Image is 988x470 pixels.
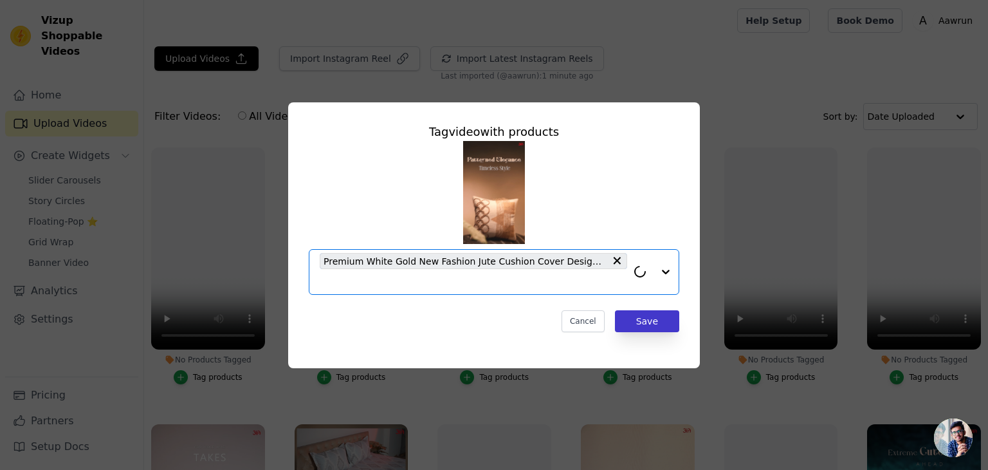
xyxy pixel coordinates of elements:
button: Save [615,310,679,332]
span: Premium White Gold New Fashion Jute Cushion Cover Design Five [324,254,605,268]
div: Open chat [934,418,973,457]
div: Tag video with products [309,123,679,141]
button: Cancel [562,310,605,332]
img: reel-preview-edivina.myshopify.com-3654629262157835904_66320435024.jpeg [463,141,525,244]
